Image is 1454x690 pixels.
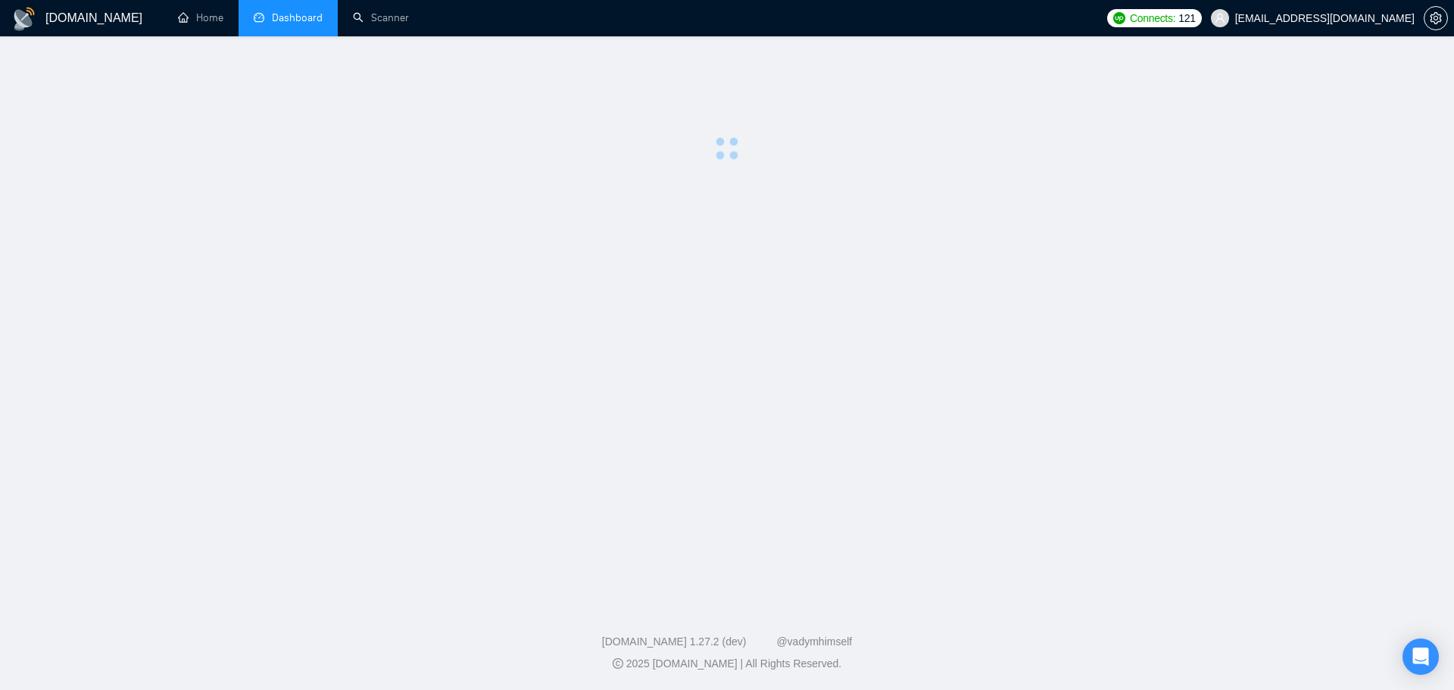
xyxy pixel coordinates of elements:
[1130,10,1175,27] span: Connects:
[602,635,747,648] a: [DOMAIN_NAME] 1.27.2 (dev)
[272,11,323,24] span: Dashboard
[1113,12,1125,24] img: upwork-logo.png
[12,7,36,31] img: logo
[1403,638,1439,675] div: Open Intercom Messenger
[1424,6,1448,30] button: setting
[1178,10,1195,27] span: 121
[1424,12,1447,24] span: setting
[254,12,264,23] span: dashboard
[776,635,852,648] a: @vadymhimself
[353,11,409,24] a: searchScanner
[1424,12,1448,24] a: setting
[613,658,623,669] span: copyright
[12,656,1442,672] div: 2025 [DOMAIN_NAME] | All Rights Reserved.
[1215,13,1225,23] span: user
[178,11,223,24] a: homeHome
